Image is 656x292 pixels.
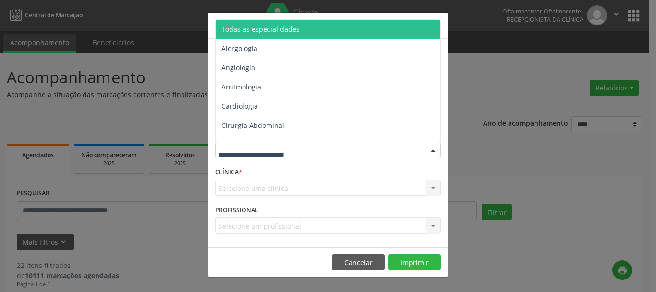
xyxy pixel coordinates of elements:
h5: Relatório de agendamentos [215,19,325,32]
span: Cirurgia Abdominal [221,121,284,130]
label: CLÍNICA [215,165,242,180]
button: Close [428,13,448,36]
span: Cirurgia Bariatrica [221,140,280,149]
span: Alergologia [221,44,257,53]
label: PROFISSIONAL [215,203,258,217]
span: Angiologia [221,63,255,72]
span: Cardiologia [221,102,258,111]
span: Todas as especialidades [221,25,300,34]
button: Imprimir [388,254,441,271]
span: Arritmologia [221,82,261,91]
button: Cancelar [332,254,385,271]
